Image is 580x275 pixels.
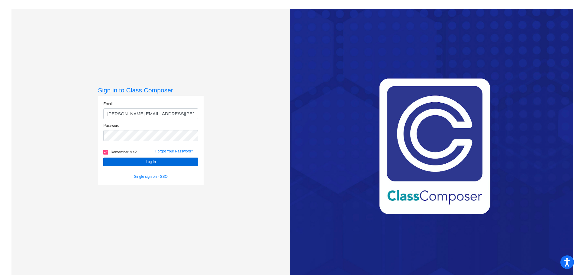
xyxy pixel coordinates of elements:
[111,149,137,156] span: Remember Me?
[98,86,204,94] h3: Sign in to Class Composer
[103,101,112,107] label: Email
[134,174,168,179] a: Single sign on - SSO
[103,158,198,166] button: Log In
[155,149,193,153] a: Forgot Your Password?
[103,123,119,128] label: Password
